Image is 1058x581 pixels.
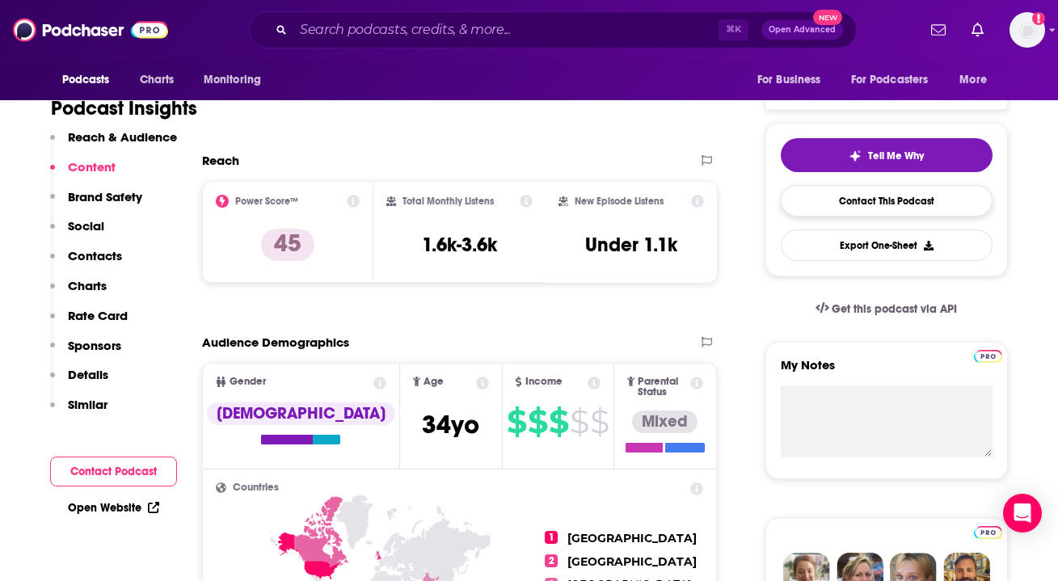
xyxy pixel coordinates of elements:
[68,367,108,382] p: Details
[68,338,121,353] p: Sponsors
[585,233,677,257] h3: Under 1.1k
[925,16,952,44] a: Show notifications dropdown
[719,19,748,40] span: ⌘ K
[207,402,395,425] div: [DEMOGRAPHIC_DATA]
[590,409,609,435] span: $
[235,196,298,207] h2: Power Score™
[249,11,857,48] div: Search podcasts, credits, & more...
[50,129,177,159] button: Reach & Audience
[261,229,314,261] p: 45
[202,335,349,350] h2: Audience Demographics
[781,138,993,172] button: tell me why sparkleTell Me Why
[959,69,987,91] span: More
[422,409,479,440] span: 34 yo
[1010,12,1045,48] span: Logged in as Ruth_Nebius
[851,69,929,91] span: For Podcasters
[140,69,175,91] span: Charts
[832,302,957,316] span: Get this podcast via API
[68,501,159,515] a: Open Website
[974,524,1002,539] a: Pro website
[68,129,177,145] p: Reach & Audience
[62,69,110,91] span: Podcasts
[68,218,104,234] p: Social
[965,16,990,44] a: Show notifications dropdown
[50,248,122,278] button: Contacts
[528,409,547,435] span: $
[948,65,1007,95] button: open menu
[68,159,116,175] p: Content
[50,159,116,189] button: Content
[1003,494,1042,533] div: Open Intercom Messenger
[422,233,497,257] h3: 1.6k-3.6k
[841,65,952,95] button: open menu
[50,338,121,368] button: Sponsors
[567,554,697,569] span: [GEOGRAPHIC_DATA]
[51,65,131,95] button: open menu
[13,15,168,45] img: Podchaser - Follow, Share and Rate Podcasts
[813,10,842,25] span: New
[575,196,664,207] h2: New Episode Listens
[868,149,924,162] span: Tell Me Why
[192,65,282,95] button: open menu
[68,189,142,204] p: Brand Safety
[230,377,266,387] span: Gender
[50,367,108,397] button: Details
[68,248,122,263] p: Contacts
[403,196,494,207] h2: Total Monthly Listens
[781,185,993,217] a: Contact This Podcast
[849,149,862,162] img: tell me why sparkle
[424,377,444,387] span: Age
[202,153,239,168] h2: Reach
[545,531,558,544] span: 1
[50,218,104,248] button: Social
[803,289,971,329] a: Get this podcast via API
[204,69,261,91] span: Monitoring
[50,189,142,219] button: Brand Safety
[781,229,993,261] button: Export One-Sheet
[974,347,1002,363] a: Pro website
[68,308,128,323] p: Rate Card
[545,554,558,567] span: 2
[974,526,1002,539] img: Podchaser Pro
[293,17,719,43] input: Search podcasts, credits, & more...
[525,377,563,387] span: Income
[129,65,184,95] a: Charts
[746,65,841,95] button: open menu
[233,482,279,493] span: Countries
[638,377,688,398] span: Parental Status
[50,278,107,308] button: Charts
[1010,12,1045,48] img: User Profile
[781,357,993,385] label: My Notes
[51,96,197,120] h1: Podcast Insights
[50,397,107,427] button: Similar
[1010,12,1045,48] button: Show profile menu
[549,409,568,435] span: $
[50,308,128,338] button: Rate Card
[68,278,107,293] p: Charts
[68,397,107,412] p: Similar
[570,409,588,435] span: $
[567,531,697,545] span: [GEOGRAPHIC_DATA]
[1032,12,1045,25] svg: Add a profile image
[769,26,836,34] span: Open Advanced
[50,457,177,486] button: Contact Podcast
[632,410,698,433] div: Mixed
[761,20,843,40] button: Open AdvancedNew
[974,350,1002,363] img: Podchaser Pro
[507,409,526,435] span: $
[757,69,821,91] span: For Business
